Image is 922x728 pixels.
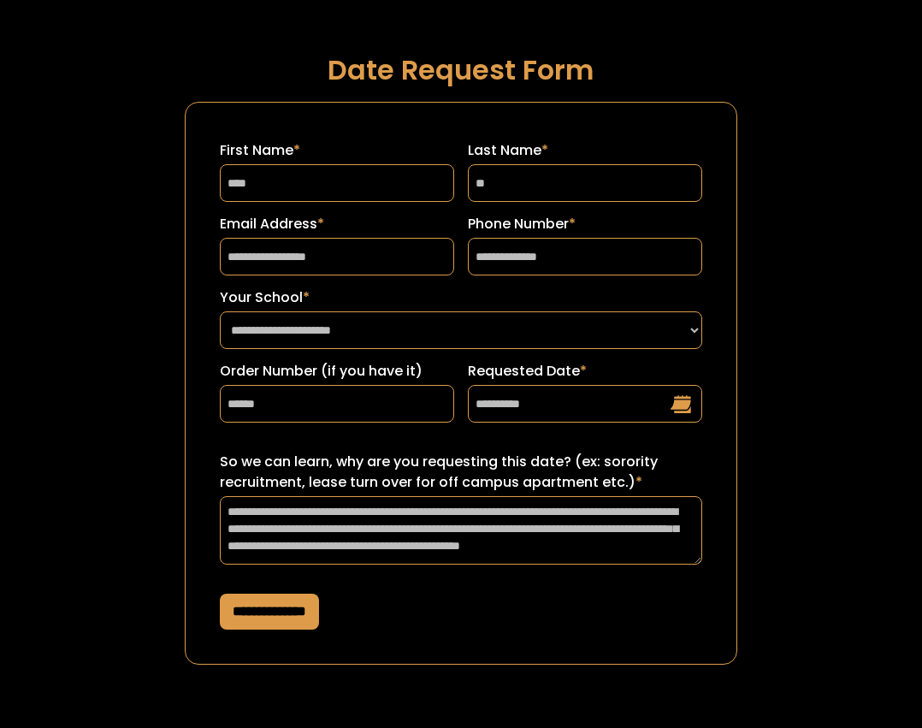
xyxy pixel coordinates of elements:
[220,452,703,493] label: So we can learn, why are you requesting this date? (ex: sorority recruitment, lease turn over for...
[468,140,702,161] label: Last Name
[220,140,454,161] label: First Name
[185,55,738,85] h1: Date Request Form
[185,102,738,665] form: Request a Date Form
[220,287,703,308] label: Your School
[220,214,454,234] label: Email Address
[220,361,454,382] label: Order Number (if you have it)
[468,214,702,234] label: Phone Number
[468,361,702,382] label: Requested Date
